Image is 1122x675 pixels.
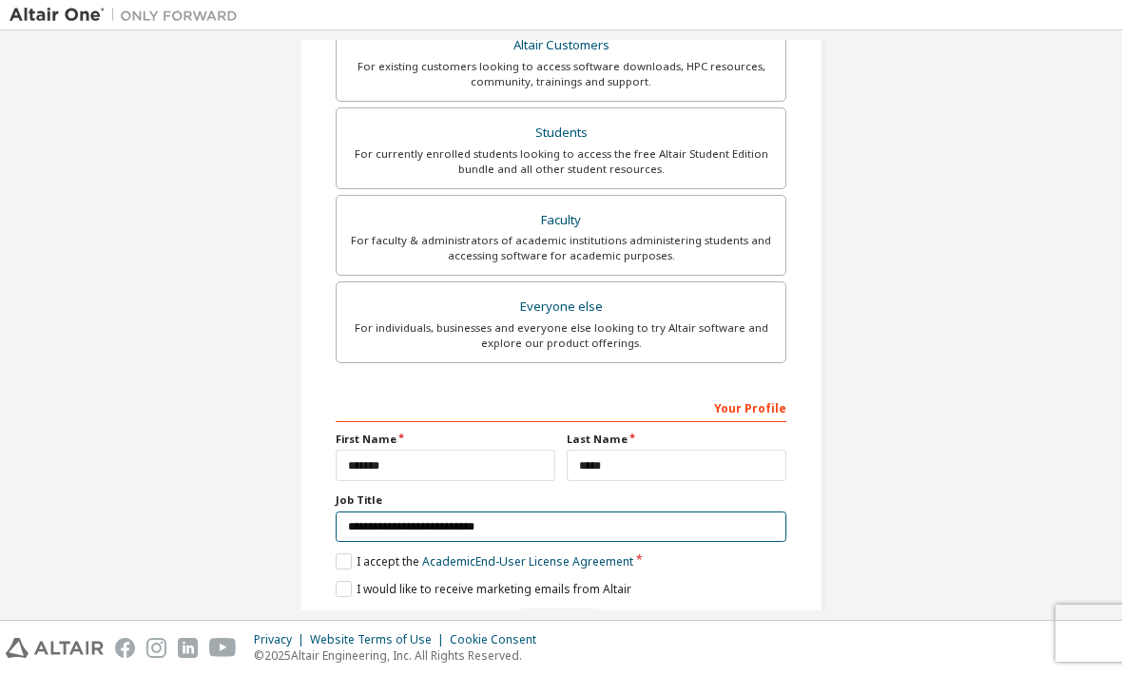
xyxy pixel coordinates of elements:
[146,638,166,658] img: instagram.svg
[178,638,198,658] img: linkedin.svg
[450,632,548,647] div: Cookie Consent
[422,553,633,569] a: Academic End-User License Agreement
[336,553,633,569] label: I accept the
[348,59,774,89] div: For existing customers looking to access software downloads, HPC resources, community, trainings ...
[209,638,237,658] img: youtube.svg
[254,632,310,647] div: Privacy
[348,207,774,234] div: Faculty
[336,492,786,508] label: Job Title
[348,120,774,146] div: Students
[348,32,774,59] div: Altair Customers
[348,294,774,320] div: Everyone else
[115,638,135,658] img: facebook.svg
[336,581,631,597] label: I would like to receive marketing emails from Altair
[567,432,786,447] label: Last Name
[348,146,774,177] div: For currently enrolled students looking to access the free Altair Student Edition bundle and all ...
[6,638,104,658] img: altair_logo.svg
[336,608,786,637] div: Read and acccept EULA to continue
[336,432,555,447] label: First Name
[336,392,786,422] div: Your Profile
[348,233,774,263] div: For faculty & administrators of academic institutions administering students and accessing softwa...
[10,6,247,25] img: Altair One
[310,632,450,647] div: Website Terms of Use
[348,320,774,351] div: For individuals, businesses and everyone else looking to try Altair software and explore our prod...
[254,647,548,664] p: © 2025 Altair Engineering, Inc. All Rights Reserved.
